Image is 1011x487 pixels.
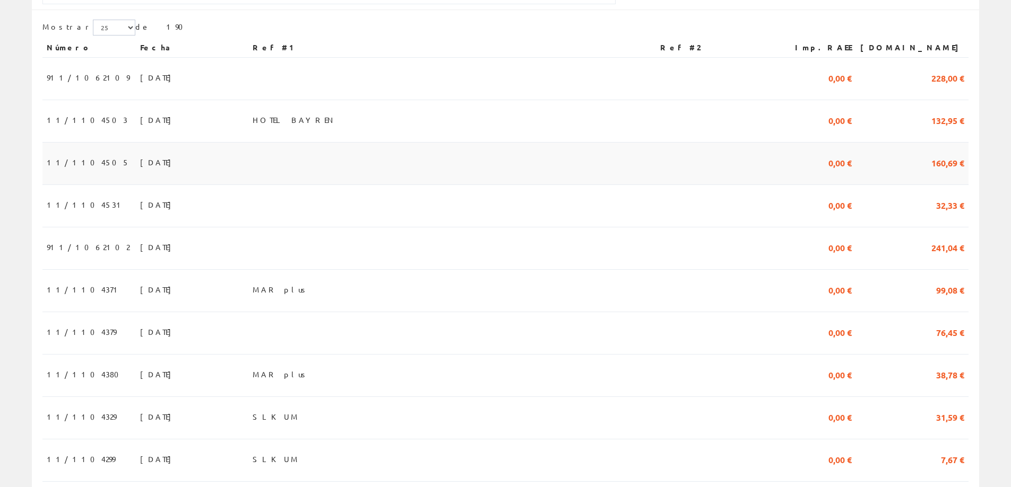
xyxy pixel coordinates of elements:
[136,38,248,57] th: Fecha
[828,238,852,256] span: 0,00 €
[253,365,309,383] span: MAR plus
[140,68,177,86] span: [DATE]
[42,20,135,36] label: Mostrar
[47,280,122,298] span: 11/1104371
[140,238,177,256] span: [DATE]
[936,365,964,383] span: 38,78 €
[931,238,964,256] span: 241,04 €
[253,450,299,468] span: SLKUM
[828,196,852,214] span: 0,00 €
[856,38,969,57] th: [DOMAIN_NAME]
[47,408,116,426] span: 11/1104329
[47,111,127,129] span: 11/1104503
[941,450,964,468] span: 7,67 €
[931,68,964,86] span: 228,00 €
[656,38,776,57] th: Ref #2
[828,408,852,426] span: 0,00 €
[47,450,115,468] span: 11/1104299
[140,111,177,129] span: [DATE]
[140,153,177,171] span: [DATE]
[253,280,309,298] span: MAR plus
[140,365,177,383] span: [DATE]
[140,408,177,426] span: [DATE]
[47,238,129,256] span: 911/1062102
[42,20,969,38] div: de 190
[936,196,964,214] span: 32,33 €
[828,68,852,86] span: 0,00 €
[47,196,125,214] span: 11/1104531
[47,68,129,86] span: 911/1062109
[936,280,964,298] span: 99,08 €
[93,20,135,36] select: Mostrar
[776,38,856,57] th: Imp.RAEE
[828,365,852,383] span: 0,00 €
[828,280,852,298] span: 0,00 €
[47,323,116,341] span: 11/1104379
[936,408,964,426] span: 31,59 €
[828,111,852,129] span: 0,00 €
[931,111,964,129] span: 132,95 €
[248,38,656,57] th: Ref #1
[42,38,136,57] th: Número
[140,323,177,341] span: [DATE]
[828,153,852,171] span: 0,00 €
[253,408,299,426] span: SLKUM
[931,153,964,171] span: 160,69 €
[828,323,852,341] span: 0,00 €
[936,323,964,341] span: 76,45 €
[253,111,336,129] span: HOTEL BAYREN
[828,450,852,468] span: 0,00 €
[140,196,177,214] span: [DATE]
[47,153,129,171] span: 11/1104505
[140,280,177,298] span: [DATE]
[47,365,125,383] span: 11/1104380
[140,450,177,468] span: [DATE]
